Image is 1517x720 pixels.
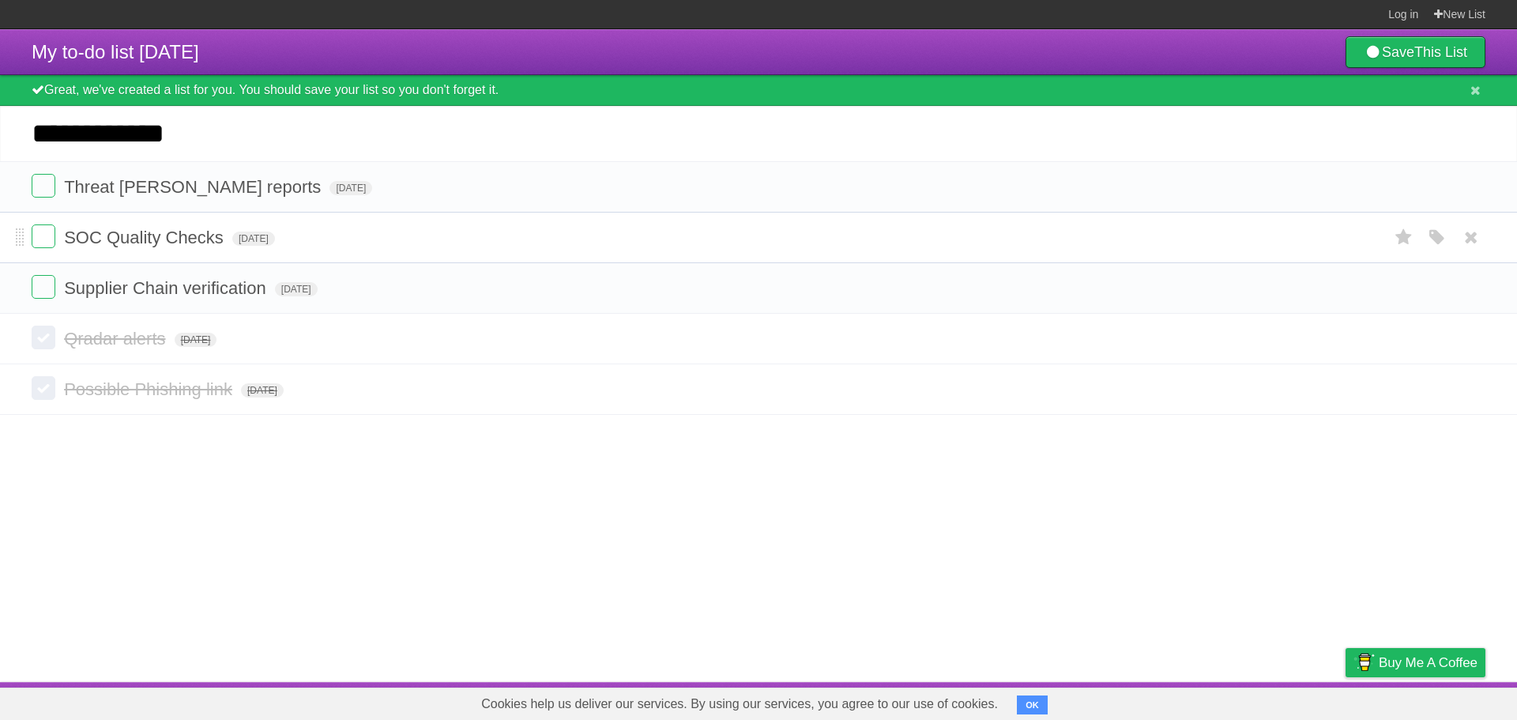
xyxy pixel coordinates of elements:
label: Done [32,224,55,248]
span: SOC Quality Checks [64,228,228,247]
span: Cookies help us deliver our services. By using our services, you agree to our use of cookies. [465,688,1014,720]
a: About [1135,686,1169,716]
label: Done [32,275,55,299]
span: [DATE] [275,282,318,296]
span: [DATE] [232,232,275,246]
a: Buy me a coffee [1346,648,1485,677]
span: [DATE] [175,333,217,347]
label: Done [32,174,55,198]
img: Buy me a coffee [1353,649,1375,676]
label: Done [32,376,55,400]
a: Developers [1188,686,1252,716]
span: Threat [PERSON_NAME] reports [64,177,325,197]
label: Done [32,326,55,349]
span: Supplier Chain verification [64,278,270,298]
span: [DATE] [329,181,372,195]
span: My to-do list [DATE] [32,41,199,62]
a: SaveThis List [1346,36,1485,68]
span: [DATE] [241,383,284,398]
span: Buy me a coffee [1379,649,1477,677]
span: Possible Phishing link [64,379,236,399]
a: Privacy [1325,686,1366,716]
b: This List [1414,44,1467,60]
button: OK [1017,695,1048,714]
a: Terms [1271,686,1306,716]
a: Suggest a feature [1386,686,1485,716]
label: Star task [1389,224,1419,251]
span: Qradar alerts [64,329,169,349]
